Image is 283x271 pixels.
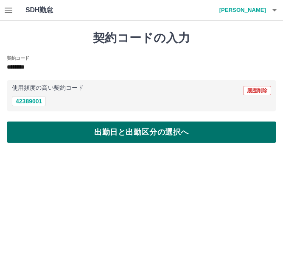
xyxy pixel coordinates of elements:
button: 出勤日と出勤区分の選択へ [7,122,276,143]
h2: 契約コード [7,55,29,61]
button: 履歴削除 [243,86,271,95]
h1: 契約コードの入力 [7,31,276,45]
button: 42389001 [12,96,46,106]
p: 使用頻度の高い契約コード [12,85,84,91]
